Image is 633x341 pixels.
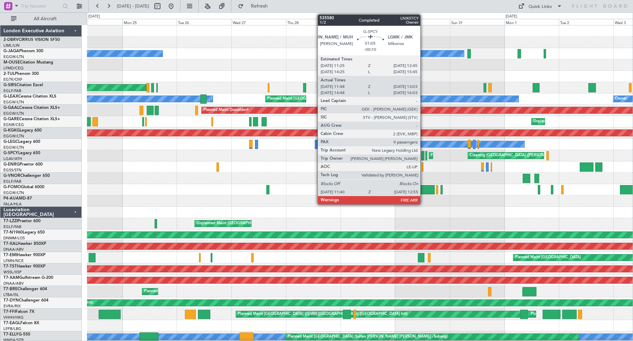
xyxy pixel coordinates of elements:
span: T7-EAGL [3,321,20,325]
a: T7-ELLYG-550 [3,332,30,337]
span: [DATE] - [DATE] [117,3,149,9]
a: EGGW/LTN [3,190,24,195]
span: 2-TIJL [3,72,15,76]
a: T7-BREChallenger 604 [3,287,47,291]
a: G-LEGCLegacy 600 [3,140,40,144]
a: G-KGKGLegacy 600 [3,128,42,133]
a: FALA/HLA [3,202,22,207]
a: G-VNORChallenger 650 [3,174,50,178]
a: T7-EMIHawker 900XP [3,253,45,257]
a: T7-DYNChallenger 604 [3,298,48,303]
div: Wed 27 [231,19,286,25]
a: DNAA/ABV [3,281,24,286]
a: T7-XALHawker 850XP [3,242,46,246]
div: Tue 2 [559,19,613,25]
div: Planned Maint Athens ([PERSON_NAME] Intl) [431,150,510,161]
span: G-GARE [3,117,19,121]
a: LFMN/NCE [3,258,24,263]
div: Owner [327,94,339,104]
a: LGAV/ATH [3,156,22,161]
span: T7-XAM [3,276,19,280]
div: [DATE] [506,14,517,20]
a: T7-FFIFalcon 7X [3,310,34,314]
div: Mon 25 [122,19,177,25]
a: EGGW/LTN [3,54,24,59]
a: EGLF/FAB [3,179,21,184]
div: Thu 28 [286,19,341,25]
div: Owner Ibiza [382,48,403,59]
span: M-OUSE [3,60,20,65]
a: VHHH/HKG [3,315,24,320]
div: Planned Maint [GEOGRAPHIC_DATA] [515,252,581,263]
span: Refresh [245,4,274,9]
a: G-GAALCessna Citation XLS+ [3,106,60,110]
span: G-GAAL [3,106,19,110]
button: Quick Links [515,1,566,12]
a: G-GARECessna Citation XLS+ [3,117,60,121]
span: T7-XAL [3,242,18,246]
span: G-VNOR [3,174,20,178]
a: LTBA/ISL [3,292,19,297]
a: M-OUSECitation Mustang [3,60,53,65]
span: T7-BRE [3,287,18,291]
a: T7-LZZIPraetor 600 [3,219,41,223]
span: G-SPCY [3,151,18,155]
a: T7-N1960Legacy 650 [3,230,45,235]
span: 2-DBRV [3,38,19,42]
span: P4-AUA [3,196,19,201]
div: Mon 1 [504,19,559,25]
div: Sun 24 [68,19,122,25]
div: Unplanned Maint [GEOGRAPHIC_DATA] ([GEOGRAPHIC_DATA]) [197,218,310,229]
a: G-SIRSCitation Excel [3,83,43,87]
a: EGSS/STN [3,168,22,173]
span: G-LEGC [3,140,18,144]
div: [DATE] [88,14,100,20]
a: EGTK/OXF [3,77,22,82]
a: DNAA/ABV [3,247,24,252]
span: All Aircraft [18,16,73,21]
a: LIML/LIN [3,43,20,48]
span: G-KGKG [3,128,20,133]
span: T7-FFI [3,310,15,314]
span: T7-ELLY [3,332,19,337]
a: DNMM/LOS [3,236,25,241]
a: T7-TSTHawker 900XP [3,264,45,269]
span: G-FOMO [3,185,21,189]
a: EGNR/CEG [3,122,24,127]
span: T7-LZZI [3,219,18,223]
span: G-SIRS [3,83,16,87]
a: G-FOMOGlobal 6000 [3,185,44,189]
div: Owner [369,139,381,149]
span: T7-DYN [3,298,19,303]
div: Planned Maint Warsaw ([GEOGRAPHIC_DATA]) [144,286,227,297]
span: T7-N1960 [3,230,23,235]
a: T7-XAMGulfstream G-200 [3,276,53,280]
a: G-LEAXCessna Citation XLS [3,94,56,99]
button: All Aircraft [8,13,75,24]
a: EGLF/FAB [3,224,21,229]
a: EGGW/LTN [3,100,24,105]
a: 2-DBRVCIRRUS VISION SF50 [3,38,60,42]
div: Sat 30 [395,19,450,25]
a: WSSL/XSP [3,270,22,275]
div: Tue 26 [177,19,231,25]
a: EGGW/LTN [3,134,24,139]
span: T7-EMI [3,253,17,257]
a: EGGW/LTN [3,145,24,150]
div: Cleaning [GEOGRAPHIC_DATA] ([PERSON_NAME] Intl) [470,150,567,161]
a: G-SPCYLegacy 650 [3,151,40,155]
div: Sun 31 [450,19,504,25]
div: Planned Maint Dusseldorf [203,105,248,115]
div: Quick Links [529,3,552,10]
div: Unplanned Maint Chester [533,116,578,127]
span: G-JAGA [3,49,19,53]
a: LFPB/LBG [3,326,21,331]
a: P4-AUAMD-87 [3,196,32,201]
a: LFMD/CEQ [3,66,23,71]
input: Trip Number [21,1,60,11]
a: EGLF/FAB [3,88,21,93]
a: T7-EAGLFalcon 8X [3,321,39,325]
a: G-JAGAPhenom 300 [3,49,43,53]
div: Planned Maint [GEOGRAPHIC_DATA] ([GEOGRAPHIC_DATA]) [267,94,376,104]
a: 2-TIJLPhenom 300 [3,72,39,76]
